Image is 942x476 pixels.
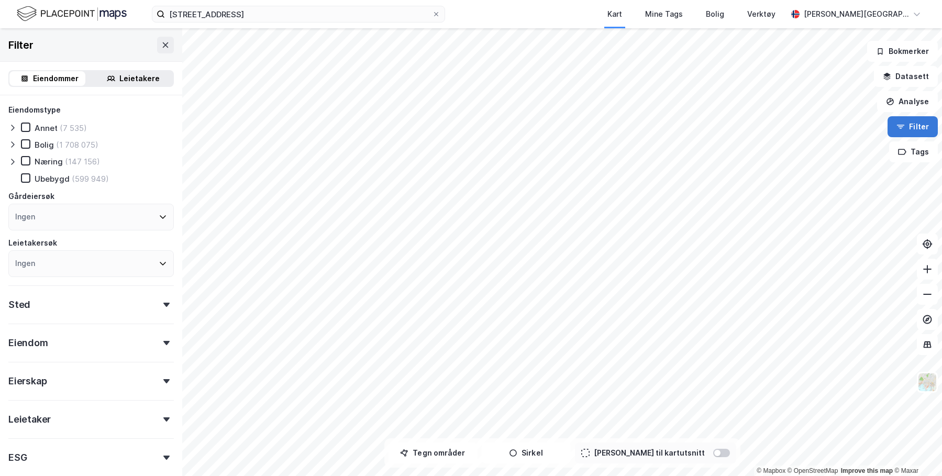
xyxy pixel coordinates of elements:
[788,467,838,474] a: OpenStreetMap
[867,41,938,62] button: Bokmerker
[35,157,63,167] div: Næring
[889,141,938,162] button: Tags
[8,190,54,203] div: Gårdeiersøk
[482,442,571,463] button: Sirkel
[747,8,775,20] div: Verktøy
[15,257,35,270] div: Ingen
[877,91,938,112] button: Analyse
[8,413,51,426] div: Leietaker
[35,140,54,150] div: Bolig
[389,442,478,463] button: Tegn områder
[888,116,938,137] button: Filter
[119,72,160,85] div: Leietakere
[8,104,61,116] div: Eiendomstype
[8,37,34,53] div: Filter
[60,123,87,133] div: (7 535)
[804,8,908,20] div: [PERSON_NAME][GEOGRAPHIC_DATA]
[917,372,937,392] img: Z
[17,5,127,23] img: logo.f888ab2527a4732fd821a326f86c7f29.svg
[8,337,48,349] div: Eiendom
[56,140,98,150] div: (1 708 075)
[8,237,57,249] div: Leietakersøk
[15,211,35,223] div: Ingen
[706,8,724,20] div: Bolig
[890,426,942,476] iframe: Chat Widget
[8,375,47,388] div: Eierskap
[72,174,109,184] div: (599 949)
[33,72,79,85] div: Eiendommer
[757,467,785,474] a: Mapbox
[890,426,942,476] div: Kontrollprogram for chat
[645,8,683,20] div: Mine Tags
[8,298,30,311] div: Sted
[841,467,893,474] a: Improve this map
[8,451,27,464] div: ESG
[65,157,100,167] div: (147 156)
[594,447,705,459] div: [PERSON_NAME] til kartutsnitt
[35,123,58,133] div: Annet
[35,174,70,184] div: Ubebygd
[874,66,938,87] button: Datasett
[607,8,622,20] div: Kart
[165,6,432,22] input: Søk på adresse, matrikkel, gårdeiere, leietakere eller personer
